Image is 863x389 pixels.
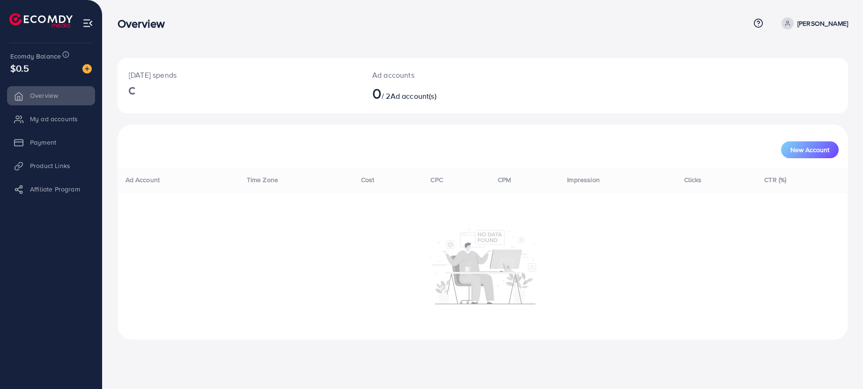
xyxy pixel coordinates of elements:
[797,18,848,29] p: [PERSON_NAME]
[10,51,61,61] span: Ecomdy Balance
[778,17,848,29] a: [PERSON_NAME]
[372,69,532,81] p: Ad accounts
[391,91,436,101] span: Ad account(s)
[781,141,839,158] button: New Account
[372,84,532,102] h2: / 2
[372,82,382,104] span: 0
[10,61,30,75] span: $0.5
[129,69,350,81] p: [DATE] spends
[82,18,93,29] img: menu
[9,13,73,28] img: logo
[118,17,172,30] h3: Overview
[82,64,92,73] img: image
[790,147,829,153] span: New Account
